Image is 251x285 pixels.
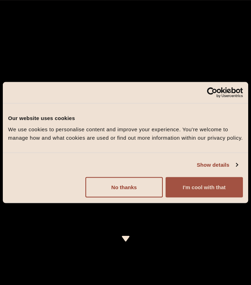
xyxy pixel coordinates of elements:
button: No thanks [85,177,163,197]
a: Show details [197,161,238,169]
img: icon-dropdown-cream.svg [121,236,130,241]
a: Usercentrics Cookiebot - opens in a new window [181,87,243,98]
div: Our website uses cookies [8,114,243,122]
button: I'm cool with that [166,177,243,197]
div: We use cookies to personalise content and improve your experience. You're welcome to manage how a... [8,125,243,142]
